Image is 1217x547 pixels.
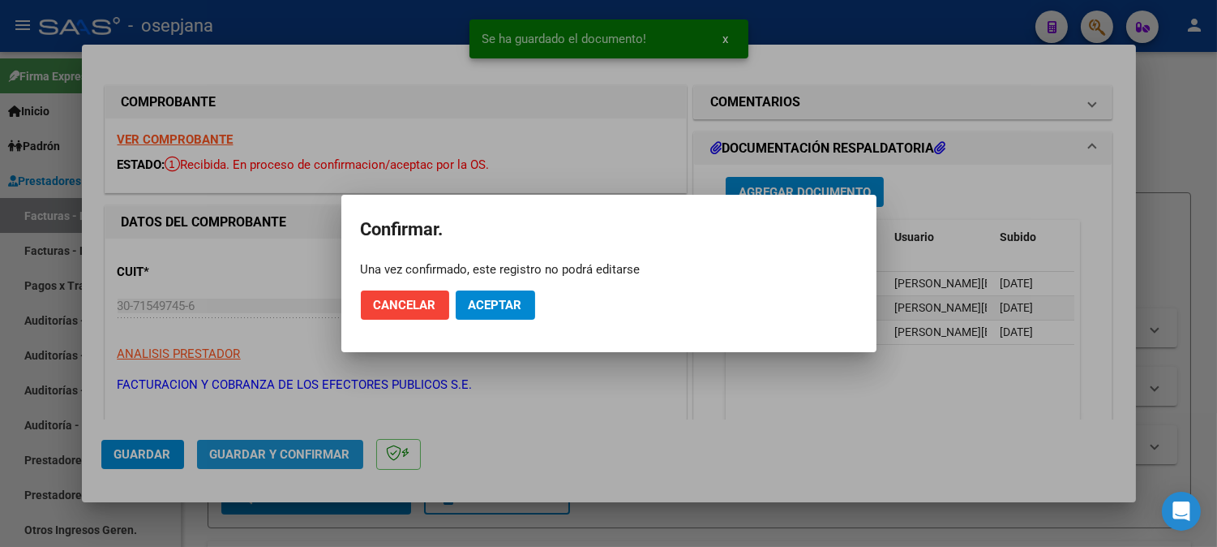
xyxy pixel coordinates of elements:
[1162,492,1201,531] div: Open Intercom Messenger
[374,298,436,312] span: Cancelar
[361,214,857,245] h2: Confirmar.
[469,298,522,312] span: Aceptar
[361,291,449,320] button: Cancelar
[456,291,535,320] button: Aceptar
[361,261,857,278] div: Una vez confirmado, este registro no podrá editarse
